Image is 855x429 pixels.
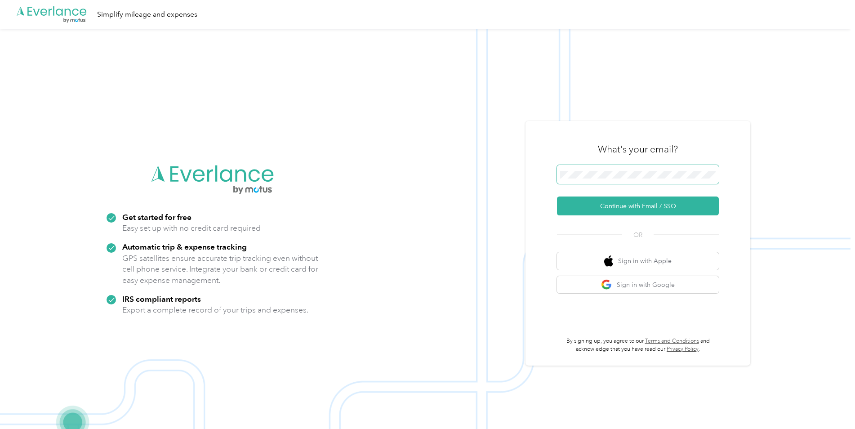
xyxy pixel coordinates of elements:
[598,143,678,156] h3: What's your email?
[604,255,613,267] img: apple logo
[557,337,719,353] p: By signing up, you agree to our and acknowledge that you have read our .
[622,230,654,240] span: OR
[122,304,308,316] p: Export a complete record of your trips and expenses.
[557,276,719,294] button: google logoSign in with Google
[557,197,719,215] button: Continue with Email / SSO
[557,252,719,270] button: apple logoSign in with Apple
[645,338,699,344] a: Terms and Conditions
[667,346,699,353] a: Privacy Policy
[122,253,319,286] p: GPS satellites ensure accurate trip tracking even without cell phone service. Integrate your bank...
[601,279,612,290] img: google logo
[122,223,261,234] p: Easy set up with no credit card required
[122,212,191,222] strong: Get started for free
[122,294,201,304] strong: IRS compliant reports
[122,242,247,251] strong: Automatic trip & expense tracking
[97,9,197,20] div: Simplify mileage and expenses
